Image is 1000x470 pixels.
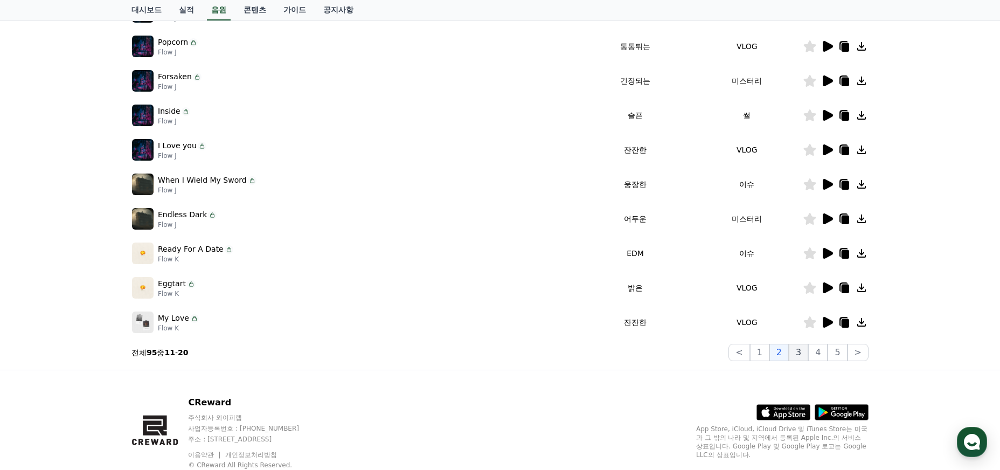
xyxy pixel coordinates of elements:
td: 어두운 [579,202,691,236]
img: music [132,139,154,161]
strong: 11 [164,348,175,357]
p: 주식회사 와이피랩 [188,413,320,422]
a: 홈 [3,342,71,369]
td: 썰 [691,98,803,133]
p: Forsaken [158,71,192,82]
a: 개인정보처리방침 [225,451,277,459]
button: < [728,344,749,361]
a: 이용약관 [188,451,222,459]
p: Endless Dark [158,209,207,220]
td: VLOG [691,305,803,340]
p: Flow K [158,289,196,298]
p: Eggtart [158,278,186,289]
button: 2 [769,344,789,361]
td: 미스터리 [691,202,803,236]
button: > [848,344,869,361]
p: When I Wield My Sword [158,175,247,186]
button: 5 [828,344,847,361]
p: Flow J [158,186,256,195]
span: 대화 [99,358,112,367]
td: 미스터리 [691,64,803,98]
p: Flow J [158,220,217,229]
p: Flow K [158,255,233,264]
p: Flow J [158,151,206,160]
td: VLOG [691,29,803,64]
img: music [132,243,154,264]
td: 슬픈 [579,98,691,133]
p: © CReward All Rights Reserved. [188,461,320,469]
button: 1 [750,344,769,361]
p: Flow K [158,324,199,333]
td: 통통튀는 [579,29,691,64]
p: 사업자등록번호 : [PHONE_NUMBER] [188,424,320,433]
td: 이슈 [691,167,803,202]
a: 대화 [71,342,139,369]
td: VLOG [691,271,803,305]
img: music [132,70,154,92]
td: 웅장한 [579,167,691,202]
img: music [132,36,154,57]
img: music [132,105,154,126]
img: music [132,312,154,333]
span: 홈 [34,358,40,367]
p: CReward [188,396,320,409]
img: music [132,174,154,195]
td: 긴장되는 [579,64,691,98]
p: Inside [158,106,180,117]
td: 이슈 [691,236,803,271]
td: VLOG [691,133,803,167]
p: Popcorn [158,37,188,48]
p: Ready For A Date [158,244,224,255]
a: 설정 [139,342,207,369]
img: music [132,208,154,230]
p: 전체 중 - [131,347,189,358]
p: My Love [158,313,189,324]
td: EDM [579,236,691,271]
strong: 20 [178,348,188,357]
p: 주소 : [STREET_ADDRESS] [188,435,320,444]
p: Flow J [158,82,202,91]
td: 잔잔한 [579,133,691,167]
p: Flow J [158,48,198,57]
button: 4 [808,344,828,361]
td: 잔잔한 [579,305,691,340]
p: App Store, iCloud, iCloud Drive 및 iTunes Store는 미국과 그 밖의 나라 및 지역에서 등록된 Apple Inc.의 서비스 상표입니다. Goo... [696,425,869,459]
img: music [132,277,154,299]
p: Flow J [158,117,190,126]
span: 설정 [166,358,179,367]
td: 밝은 [579,271,691,305]
button: 3 [789,344,808,361]
p: I Love you [158,140,197,151]
strong: 95 [147,348,157,357]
